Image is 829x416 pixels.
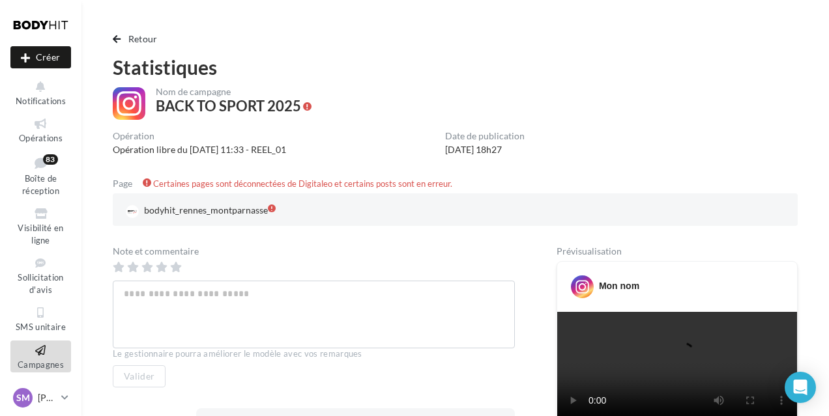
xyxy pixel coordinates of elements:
[599,279,639,292] div: Mon nom
[10,46,71,68] div: Nouvelle campagne
[10,303,71,335] a: SMS unitaire
[10,46,71,68] button: Créer
[445,132,525,141] div: Date de publication
[22,173,59,196] span: Boîte de réception
[16,391,30,404] span: SM
[113,57,798,77] div: Statistiques
[113,365,166,387] button: Valider
[43,154,58,165] div: 83
[18,359,64,370] span: Campagnes
[113,348,515,360] div: Le gestionnaire pourra améliorer le modèle avec vos remarques
[16,322,66,332] span: SMS unitaire
[156,99,301,113] div: BACK TO SPORT 2025
[10,340,71,372] a: Campagnes
[18,223,63,245] span: Visibilité en ligne
[113,247,515,256] div: Note et commentaire
[785,372,816,403] div: Open Intercom Messenger
[156,87,312,96] div: Nom de campagne
[113,132,286,141] div: Opération
[19,133,63,143] span: Opérations
[10,152,71,199] a: Boîte de réception83
[445,143,525,156] div: [DATE] 18h27
[10,253,71,298] a: Sollicitation d'avis
[10,385,71,410] a: SM [PERSON_NAME]
[10,114,71,146] a: Opérations
[16,96,66,106] span: Notifications
[10,204,71,248] a: Visibilité en ligne
[557,247,798,256] div: Prévisualisation
[10,77,71,109] button: Notifications
[18,272,63,295] span: Sollicitation d'avis
[123,201,345,221] a: bodyhit_rennes_montparnasse
[128,33,158,44] span: Retour
[38,391,56,404] p: [PERSON_NAME]
[153,178,452,189] span: Certaines pages sont déconnectées de Digitaleo et certains posts sont en erreur.
[113,31,163,47] button: Retour
[123,201,278,221] div: bodyhit_rennes_montparnasse
[113,179,143,188] div: Page
[113,143,286,156] div: Opération libre du [DATE] 11:33 - REEL_01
